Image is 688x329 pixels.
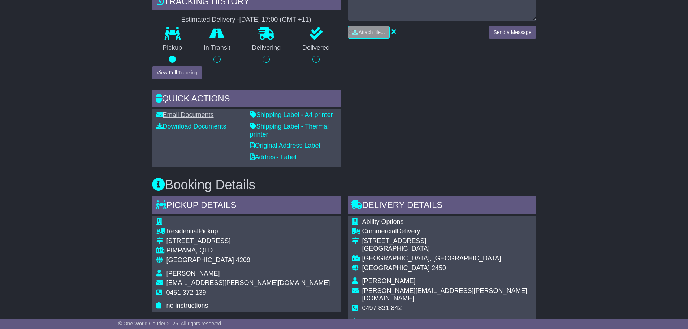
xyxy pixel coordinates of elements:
[166,237,330,245] div: [STREET_ADDRESS]
[291,44,341,52] p: Delivered
[362,218,404,225] span: Ability Options
[241,44,292,52] p: Delivering
[362,318,404,325] span: no instructions
[166,289,206,296] span: 0451 372 139
[166,228,199,235] span: Residential
[250,153,297,161] a: Address Label
[362,245,532,253] div: [GEOGRAPHIC_DATA]
[250,123,329,138] a: Shipping Label - Thermal printer
[166,256,234,264] span: [GEOGRAPHIC_DATA]
[152,90,341,109] div: Quick Actions
[152,44,193,52] p: Pickup
[362,277,416,285] span: [PERSON_NAME]
[152,178,536,192] h3: Booking Details
[166,270,220,277] span: [PERSON_NAME]
[193,44,241,52] p: In Transit
[250,142,320,149] a: Original Address Label
[166,228,330,235] div: Pickup
[362,228,397,235] span: Commercial
[152,66,202,79] button: View Full Tracking
[362,264,430,272] span: [GEOGRAPHIC_DATA]
[362,304,402,312] span: 0497 831 842
[432,264,446,272] span: 2450
[118,321,223,326] span: © One World Courier 2025. All rights reserved.
[362,237,532,245] div: [STREET_ADDRESS]
[152,196,341,216] div: Pickup Details
[362,287,527,302] span: [PERSON_NAME][EMAIL_ADDRESS][PERSON_NAME][DOMAIN_NAME]
[236,256,250,264] span: 4209
[250,111,333,118] a: Shipping Label - A4 printer
[166,247,330,255] div: PIMPAMA, QLD
[362,255,532,263] div: [GEOGRAPHIC_DATA], [GEOGRAPHIC_DATA]
[166,279,330,286] span: [EMAIL_ADDRESS][PERSON_NAME][DOMAIN_NAME]
[156,123,226,130] a: Download Documents
[362,228,532,235] div: Delivery
[152,16,341,24] div: Estimated Delivery -
[348,196,536,216] div: Delivery Details
[156,111,214,118] a: Email Documents
[489,26,536,39] button: Send a Message
[239,16,311,24] div: [DATE] 17:00 (GMT +11)
[166,302,208,309] span: no instructions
